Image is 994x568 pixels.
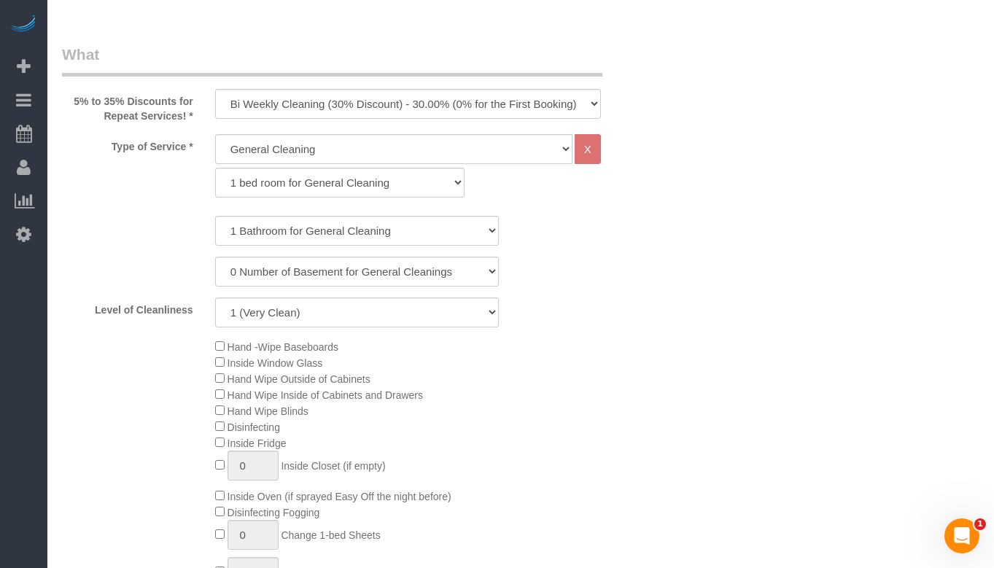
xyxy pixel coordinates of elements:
span: 1 [974,518,986,530]
span: Hand Wipe Outside of Cabinets [228,373,370,385]
span: Change 1-bed Sheets [281,529,380,541]
label: Level of Cleanliness [51,297,204,317]
span: Disinfecting [228,421,280,433]
span: Disinfecting Fogging [228,507,320,518]
legend: What [62,44,602,77]
img: Automaid Logo [9,15,38,35]
iframe: Intercom live chat [944,518,979,553]
span: Inside Closet (if empty) [281,460,385,472]
span: Inside Fridge [228,437,287,449]
label: 5% to 35% Discounts for Repeat Services! * [51,89,204,123]
label: Type of Service * [51,134,204,154]
span: Hand Wipe Blinds [228,405,308,417]
span: Hand Wipe Inside of Cabinets and Drawers [228,389,423,401]
span: Inside Oven (if sprayed Easy Off the night before) [228,491,451,502]
span: Hand -Wipe Baseboards [228,341,339,353]
span: Inside Window Glass [228,357,323,369]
